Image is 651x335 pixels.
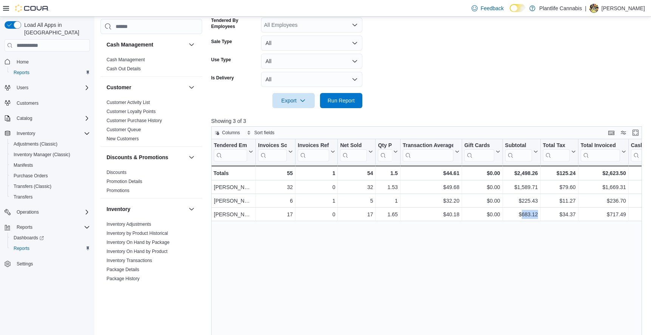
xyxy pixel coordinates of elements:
[11,171,90,180] span: Purchase Orders
[107,249,167,254] a: Inventory On Hand by Product
[11,161,90,170] span: Manifests
[481,5,504,12] span: Feedback
[107,178,142,185] span: Promotion Details
[14,208,42,217] button: Operations
[14,70,29,76] span: Reports
[187,83,196,92] button: Customer
[261,72,362,87] button: All
[21,21,90,36] span: Load All Apps in [GEOGRAPHIC_DATA]
[8,149,93,160] button: Inventory Manager (Classic)
[378,142,391,149] div: Qty Per Transaction
[107,41,153,48] h3: Cash Management
[187,205,196,214] button: Inventory
[14,57,90,66] span: Home
[505,210,538,219] div: $683.12
[340,196,373,205] div: 5
[14,114,35,123] button: Catalog
[328,97,355,104] span: Run Report
[107,41,186,48] button: Cash Management
[107,100,150,105] a: Customer Activity List
[222,130,240,136] span: Columns
[107,258,152,263] a: Inventory Transactions
[580,142,620,161] div: Total Invoiced
[107,118,162,123] a: Customer Purchase History
[107,57,145,62] a: Cash Management
[505,142,532,161] div: Subtotal
[580,210,626,219] div: $717.49
[17,85,28,91] span: Users
[403,142,453,149] div: Transaction Average
[580,183,626,192] div: $1,669.31
[340,169,373,178] div: 54
[607,128,616,137] button: Keyboard shortcuts
[505,142,538,161] button: Subtotal
[11,161,36,170] a: Manifests
[403,196,459,205] div: $32.20
[11,171,51,180] a: Purchase Orders
[107,109,156,115] span: Customer Loyalty Points
[187,153,196,162] button: Discounts & Promotions
[378,142,391,161] div: Qty Per Transaction
[214,196,253,205] div: [PERSON_NAME]
[277,93,310,108] span: Export
[17,224,32,230] span: Reports
[403,169,459,178] div: $44.61
[11,140,90,149] span: Adjustments (Classic)
[107,127,141,132] a: Customer Queue
[403,142,459,161] button: Transaction Average
[298,169,335,178] div: 1
[107,84,186,91] button: Customer
[464,142,500,161] button: Gift Cards
[403,210,459,219] div: $40.18
[14,129,38,138] button: Inventory
[107,118,162,124] span: Customer Purchase History
[14,245,29,251] span: Reports
[101,220,202,323] div: Inventory
[17,261,33,267] span: Settings
[11,150,90,159] span: Inventory Manager (Classic)
[543,210,575,219] div: $34.37
[107,99,150,105] span: Customer Activity List
[14,223,90,232] span: Reports
[340,142,373,161] button: Net Sold
[580,169,626,178] div: $2,623.50
[11,244,32,253] a: Reports
[14,173,48,179] span: Purchase Orders
[11,244,90,253] span: Reports
[352,22,358,28] button: Open list of options
[107,267,139,273] span: Package Details
[258,210,293,219] div: 17
[107,276,139,281] a: Package History
[14,57,32,67] a: Home
[107,285,146,291] span: Product Expirations
[378,196,397,205] div: 1
[505,183,538,192] div: $1,589.71
[214,142,247,161] div: Tendered Employee
[107,170,127,175] a: Discounts
[187,40,196,49] button: Cash Management
[539,4,582,13] p: Plantlife Cannabis
[14,194,32,200] span: Transfers
[211,39,232,45] label: Sale Type
[107,154,186,161] button: Discounts & Promotions
[505,142,532,149] div: Subtotal
[17,130,35,136] span: Inventory
[8,160,93,171] button: Manifests
[107,84,131,91] h3: Customer
[107,267,139,272] a: Package Details
[378,169,397,178] div: 1.5
[14,208,90,217] span: Operations
[261,36,362,51] button: All
[8,233,93,243] a: Dashboards
[14,162,33,168] span: Manifests
[211,75,234,81] label: Is Delivery
[14,129,90,138] span: Inventory
[543,142,569,161] div: Total Tax
[8,243,93,254] button: Reports
[107,109,156,114] a: Customer Loyalty Points
[258,142,287,149] div: Invoices Sold
[11,233,90,242] span: Dashboards
[107,57,145,63] span: Cash Management
[14,235,44,241] span: Dashboards
[403,183,459,192] div: $49.68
